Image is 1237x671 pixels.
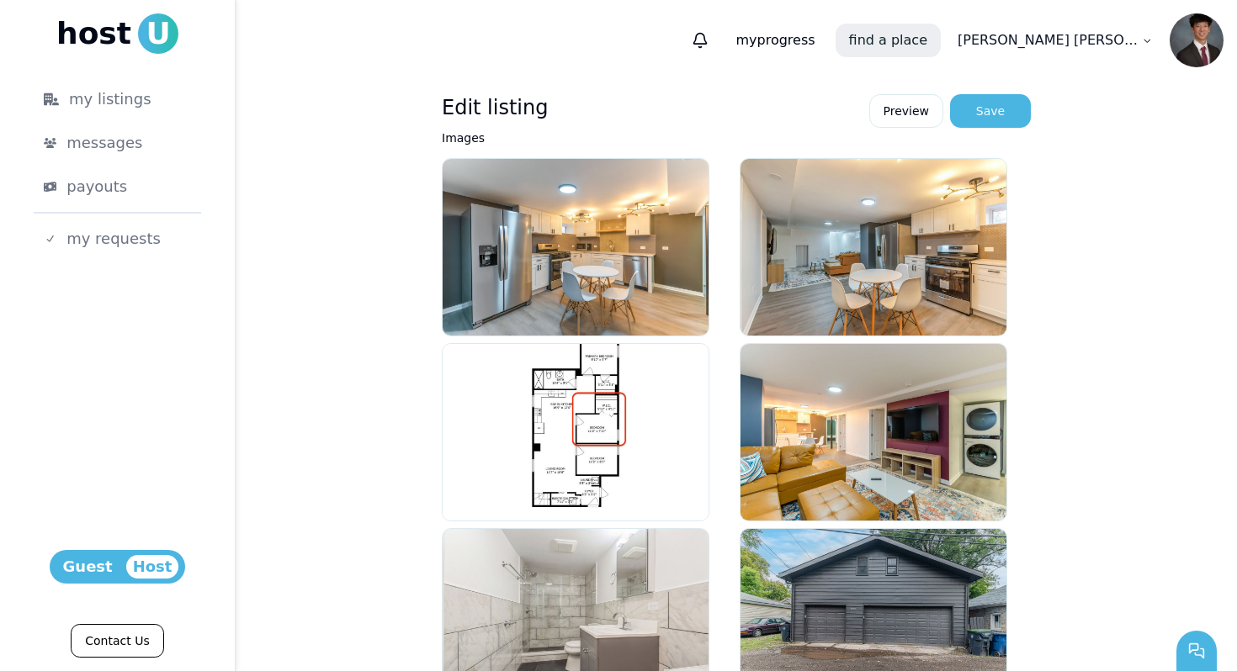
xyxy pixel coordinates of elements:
img: listing/cmewrtoqn00nop7fbwpw0qzhc/xdeiutc9yubi5ygiyvncgqix [443,159,709,335]
a: my requests [17,220,218,257]
a: [PERSON_NAME] [PERSON_NAME] [948,24,1163,57]
h3: Edit listing [442,94,548,128]
div: Save [976,103,1005,119]
p: [PERSON_NAME] [PERSON_NAME] [958,30,1139,50]
p: progress [722,24,828,57]
a: find a place [836,24,941,57]
img: listing/cmewrtoqn00nop7fbwpw0qzhc/cem1242erc9ipfv7jzapz9dg [443,344,709,520]
span: U [138,13,178,54]
a: Contact Us [71,624,163,658]
img: Bennett Messer avatar [1170,13,1224,67]
a: messages [17,124,218,161]
img: listing/cmewrtoqn00nop7fbwpw0qzhc/jui3bm3pm4efy7qnrl4iyylt [741,159,1006,335]
span: my requests [66,227,161,251]
button: Save [950,94,1031,128]
img: listing/cmewrtoqn00nop7fbwpw0qzhc/nm4zrlbcpulr5zhzhlu178pe [741,344,1006,520]
a: payouts [17,168,218,205]
a: hostU [56,13,178,54]
span: host [56,17,131,50]
span: Host [126,555,179,579]
div: my listings [44,87,191,111]
label: Images [442,131,485,145]
span: payouts [66,175,127,198]
a: Preview [869,94,944,128]
span: my [735,32,757,48]
span: Guest [56,555,119,579]
span: messages [66,131,142,155]
a: my listings [17,81,218,118]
